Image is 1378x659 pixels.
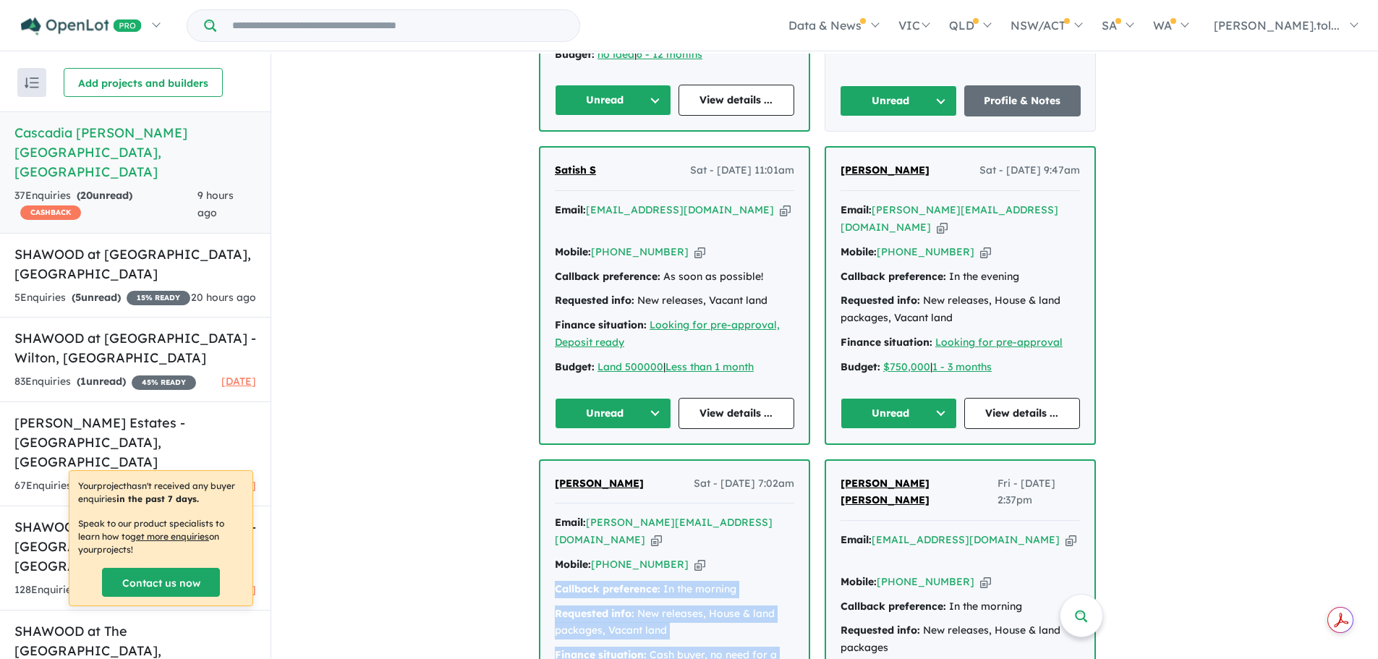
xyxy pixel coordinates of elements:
strong: Callback preference: [841,270,946,283]
button: Copy [937,220,948,235]
b: in the past 7 days. [116,493,199,504]
a: [PERSON_NAME] [841,162,930,179]
button: Copy [651,532,662,548]
span: [PERSON_NAME].tol... [1214,18,1340,33]
a: 6 - 12 months [637,48,702,61]
a: Land 500000 [597,360,663,373]
a: View details ... [679,398,795,429]
u: get more enquiries [130,531,209,542]
div: 83 Enquir ies [14,373,196,391]
a: 1 - 3 months [932,360,992,373]
span: [PERSON_NAME] [841,163,930,177]
button: Unread [555,85,671,116]
p: Speak to our product specialists to learn how to on your projects ! [78,517,244,556]
div: In the evening [841,268,1080,286]
h5: SHAWOOD at [GEOGRAPHIC_DATA] - Wilton , [GEOGRAPHIC_DATA] [14,328,256,367]
u: Less than 1 month [665,360,754,373]
span: 15 % READY [127,291,190,305]
span: Fri - [DATE] 2:37pm [998,475,1080,510]
a: [PERSON_NAME][EMAIL_ADDRESS][DOMAIN_NAME] [555,516,773,546]
div: New releases, House & land packages, Vacant land [555,605,794,640]
div: | [555,359,794,376]
a: no idea [597,48,634,61]
div: In the morning [841,598,1080,616]
strong: Budget: [555,360,595,373]
button: Copy [780,203,791,218]
strong: Requested info: [841,624,920,637]
span: Sat - [DATE] 7:02am [694,475,794,493]
img: sort.svg [25,77,39,88]
a: [PERSON_NAME] [555,475,644,493]
strong: Mobile: [555,558,591,571]
a: View details ... [964,398,1081,429]
div: New releases, Vacant land [555,292,794,310]
span: 1 [80,375,86,388]
input: Try estate name, suburb, builder or developer [219,10,577,41]
img: Openlot PRO Logo White [21,17,142,35]
p: Your project hasn't received any buyer enquiries [78,480,244,506]
div: In the morning [555,581,794,598]
span: 20 [80,189,93,202]
span: CASHBACK [20,205,81,220]
span: 45 % READY [132,375,196,390]
strong: ( unread) [77,189,132,202]
div: | [841,359,1080,376]
strong: ( unread) [77,375,126,388]
a: Contact us now [102,568,220,597]
strong: Mobile: [841,575,877,588]
button: Copy [980,574,991,590]
span: Satish S [555,163,596,177]
span: 5 [75,291,81,304]
h5: [PERSON_NAME] Estates - [GEOGRAPHIC_DATA] , [GEOGRAPHIC_DATA] [14,413,256,472]
div: As soon as possible! [555,268,794,286]
h5: SHAWOOD at [GEOGRAPHIC_DATA] , [GEOGRAPHIC_DATA] [14,245,256,284]
strong: Budget: [555,48,595,61]
span: [DATE] [221,375,256,388]
strong: Finance situation: [555,318,647,331]
a: [PERSON_NAME][EMAIL_ADDRESS][DOMAIN_NAME] [841,203,1058,234]
strong: Requested info: [555,294,634,307]
button: Copy [694,557,705,572]
span: Sat - [DATE] 11:01am [690,162,794,179]
a: [PHONE_NUMBER] [877,575,974,588]
button: Unread [841,398,957,429]
div: 37 Enquir ies [14,187,197,222]
strong: Mobile: [841,245,877,258]
a: [PHONE_NUMBER] [591,558,689,571]
strong: ( unread) [72,291,121,304]
button: Copy [980,245,991,260]
div: 67 Enquir ies [14,477,203,495]
strong: Email: [555,516,586,529]
strong: Finance situation: [841,336,932,349]
strong: Requested info: [555,607,634,620]
a: [EMAIL_ADDRESS][DOMAIN_NAME] [586,203,774,216]
strong: Callback preference: [841,600,946,613]
div: New releases, House & land packages, Vacant land [841,292,1080,327]
strong: Callback preference: [555,270,660,283]
span: 9 hours ago [197,189,234,219]
a: $750,000 [883,360,930,373]
span: [PERSON_NAME] [555,477,644,490]
a: [PHONE_NUMBER] [877,245,974,258]
div: New releases, House & land packages [841,622,1080,657]
span: [PERSON_NAME] [PERSON_NAME] [841,477,930,507]
div: 128 Enquir ies [14,582,213,599]
a: Satish S [555,162,596,179]
button: Add projects and builders [64,68,223,97]
h5: SHAWOOD at [GEOGRAPHIC_DATA] - [GEOGRAPHIC_DATA] , [GEOGRAPHIC_DATA] [14,517,256,576]
div: | [555,46,794,64]
button: Copy [1066,532,1076,548]
button: Copy [694,245,705,260]
a: [EMAIL_ADDRESS][DOMAIN_NAME] [872,533,1060,546]
strong: Requested info: [841,294,920,307]
strong: Email: [841,203,872,216]
a: Looking for pre-approval, Deposit ready [555,318,780,349]
span: Sat - [DATE] 9:47am [979,162,1080,179]
h5: Cascadia [PERSON_NAME][GEOGRAPHIC_DATA] , [GEOGRAPHIC_DATA] [14,123,256,182]
button: Unread [555,398,671,429]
